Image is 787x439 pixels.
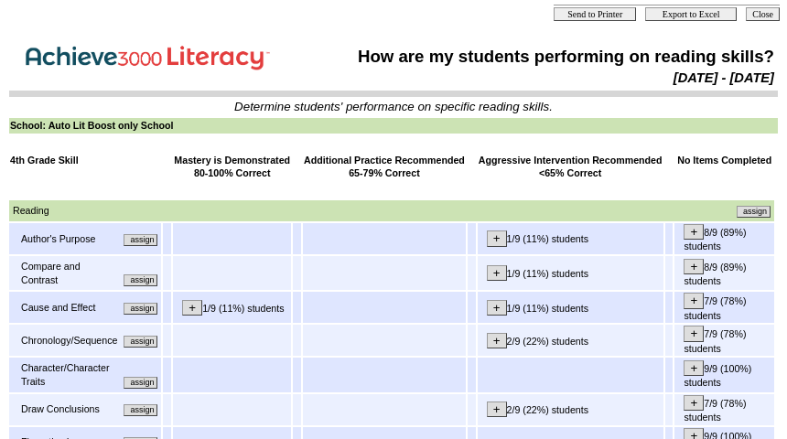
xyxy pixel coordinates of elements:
input: Assign additional materials that assess this skill. [124,303,157,315]
input: Assign additional materials that assess this skill. [124,274,157,286]
input: Assign additional materials that assess this skill. [124,336,157,348]
input: Send to Printer [554,7,636,21]
td: 7/9 (78%) students [674,325,774,356]
input: + [182,300,202,316]
td: Chronology/Sequence [20,333,118,348]
td: 2/9 (22%) students [478,325,663,356]
td: Draw Conclusions [20,402,113,417]
td: 8/9 (89%) students [674,223,774,254]
td: Additional Practice Recommended 65-79% Correct [303,153,466,181]
img: spacer.gif [10,184,11,198]
td: 9/9 (100%) students [674,358,774,391]
input: + [487,402,507,417]
input: Export to Excel [645,7,737,21]
input: + [487,265,507,281]
input: + [684,326,704,341]
input: Close [746,7,780,21]
td: School: Auto Lit Boost only School [9,118,778,134]
input: + [487,333,507,348]
input: + [684,360,704,376]
td: 7/9 (78%) students [674,394,774,425]
img: Achieve3000 Reports Logo [13,36,287,75]
input: + [684,293,704,308]
td: Author's Purpose [20,231,118,247]
td: How are my students performing on reading skills? [317,46,775,68]
td: Aggressive Intervention Recommended <65% Correct [478,153,663,181]
td: Mastery is Demonstrated 80-100% Correct [173,153,291,181]
td: No Items Completed [674,153,774,181]
input: Assign additional materials that assess this skill. [124,404,157,416]
td: [DATE] - [DATE] [317,70,775,86]
td: Compare and Contrast [20,259,118,287]
td: Determine students' performance on specific reading skills. [10,100,777,113]
td: 4th Grade Skill [9,153,161,181]
td: Cause and Effect [20,300,118,316]
td: Reading [12,203,390,219]
td: 7/9 (78%) students [674,292,774,323]
input: + [487,300,507,316]
td: 1/9 (11%) students [478,292,663,323]
td: Character/Character Traits [20,360,118,389]
td: 2/9 (22%) students [478,394,663,425]
input: Assign additional materials that assess this skill. [124,377,157,389]
input: + [684,224,704,240]
td: 1/9 (11%) students [173,292,291,323]
input: Assign additional materials that assess this skill. [124,234,157,246]
td: 1/9 (11%) students [478,223,663,254]
input: Assign additional materials that assess this skill. [737,206,771,218]
input: + [487,230,507,246]
td: 8/9 (89%) students [674,256,774,290]
td: 1/9 (11%) students [478,256,663,290]
input: + [684,259,704,274]
input: + [684,395,704,411]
